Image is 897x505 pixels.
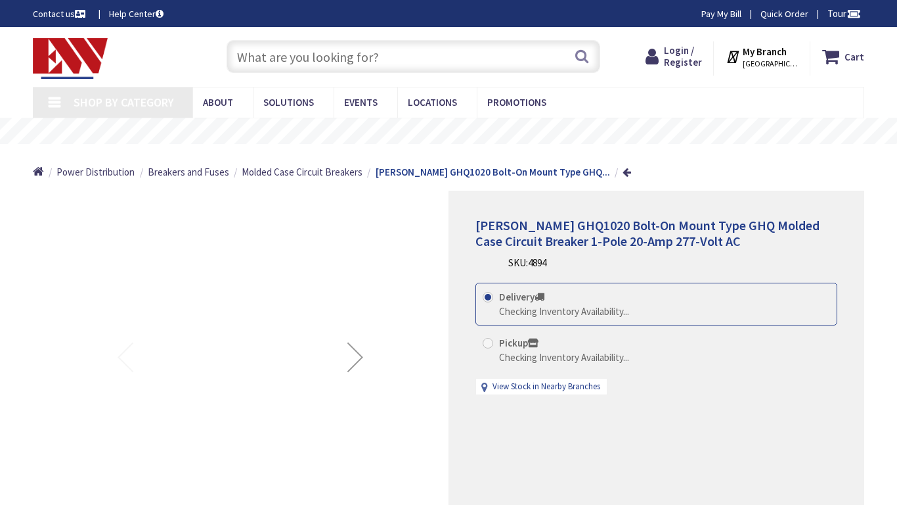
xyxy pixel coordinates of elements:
span: Shop By Category [74,95,174,110]
div: Checking Inventory Availability... [499,304,629,318]
span: Locations [408,96,457,108]
img: Electrical Wholesalers, Inc. [33,38,108,79]
a: Quick Order [760,7,808,20]
strong: Pickup [499,337,538,349]
div: Next [329,216,382,498]
strong: Cart [844,45,864,68]
a: Help Center [109,7,164,20]
strong: Delivery [499,291,544,303]
span: [PERSON_NAME] GHQ1020 Bolt-On Mount Type GHQ Molded Case Circuit Breaker 1-Pole 20-Amp 277-Volt AC [475,217,820,249]
a: Breakers and Fuses [148,165,229,179]
span: 4894 [528,256,546,269]
a: Power Distribution [56,165,135,179]
span: Login / Register [664,44,702,68]
input: What are you looking for? [227,40,600,73]
a: Molded Case Circuit Breakers [242,165,362,179]
div: My Branch [GEOGRAPHIC_DATA], [GEOGRAPHIC_DATA] [726,45,799,68]
rs-layer: Free Same Day Pickup at 19 Locations [340,124,580,139]
div: Checking Inventory Availability... [499,350,629,364]
a: Pay My Bill [701,7,741,20]
span: Molded Case Circuit Breakers [242,166,362,178]
a: Login / Register [645,45,702,68]
span: Tour [827,7,861,20]
span: Solutions [263,96,314,108]
strong: My Branch [743,45,787,58]
div: SKU: [508,256,546,270]
span: Events [344,96,378,108]
span: Breakers and Fuses [148,166,229,178]
span: Power Distribution [56,166,135,178]
span: Promotions [487,96,546,108]
span: About [203,96,233,108]
a: Contact us [33,7,88,20]
a: Cart [822,45,864,68]
a: View Stock in Nearby Branches [492,381,600,393]
strong: [PERSON_NAME] GHQ1020 Bolt-On Mount Type GHQ... [376,166,610,178]
span: [GEOGRAPHIC_DATA], [GEOGRAPHIC_DATA] [743,59,799,69]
